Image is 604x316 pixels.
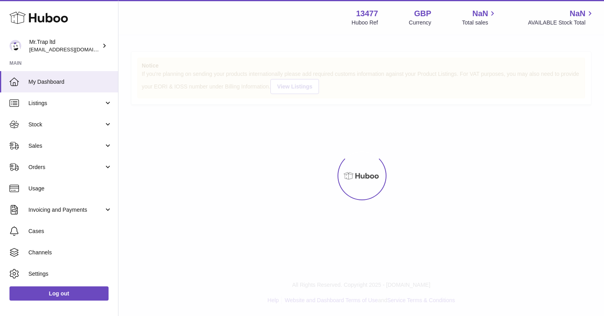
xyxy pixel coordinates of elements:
a: NaN AVAILABLE Stock Total [528,8,595,26]
span: Usage [28,185,112,192]
span: [EMAIL_ADDRESS][DOMAIN_NAME] [29,46,116,53]
div: Huboo Ref [352,19,378,26]
span: My Dashboard [28,78,112,86]
a: Log out [9,286,109,301]
a: NaN Total sales [462,8,497,26]
div: Mr.Trap ltd [29,38,100,53]
span: Settings [28,270,112,278]
span: NaN [570,8,585,19]
span: NaN [472,8,488,19]
span: Orders [28,164,104,171]
span: Cases [28,228,112,235]
span: AVAILABLE Stock Total [528,19,595,26]
span: Listings [28,100,104,107]
div: Currency [409,19,431,26]
span: Channels [28,249,112,256]
span: Invoicing and Payments [28,206,104,214]
span: Total sales [462,19,497,26]
span: Stock [28,121,104,128]
img: office@grabacz.eu [9,40,21,52]
strong: GBP [414,8,431,19]
span: Sales [28,142,104,150]
strong: 13477 [356,8,378,19]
